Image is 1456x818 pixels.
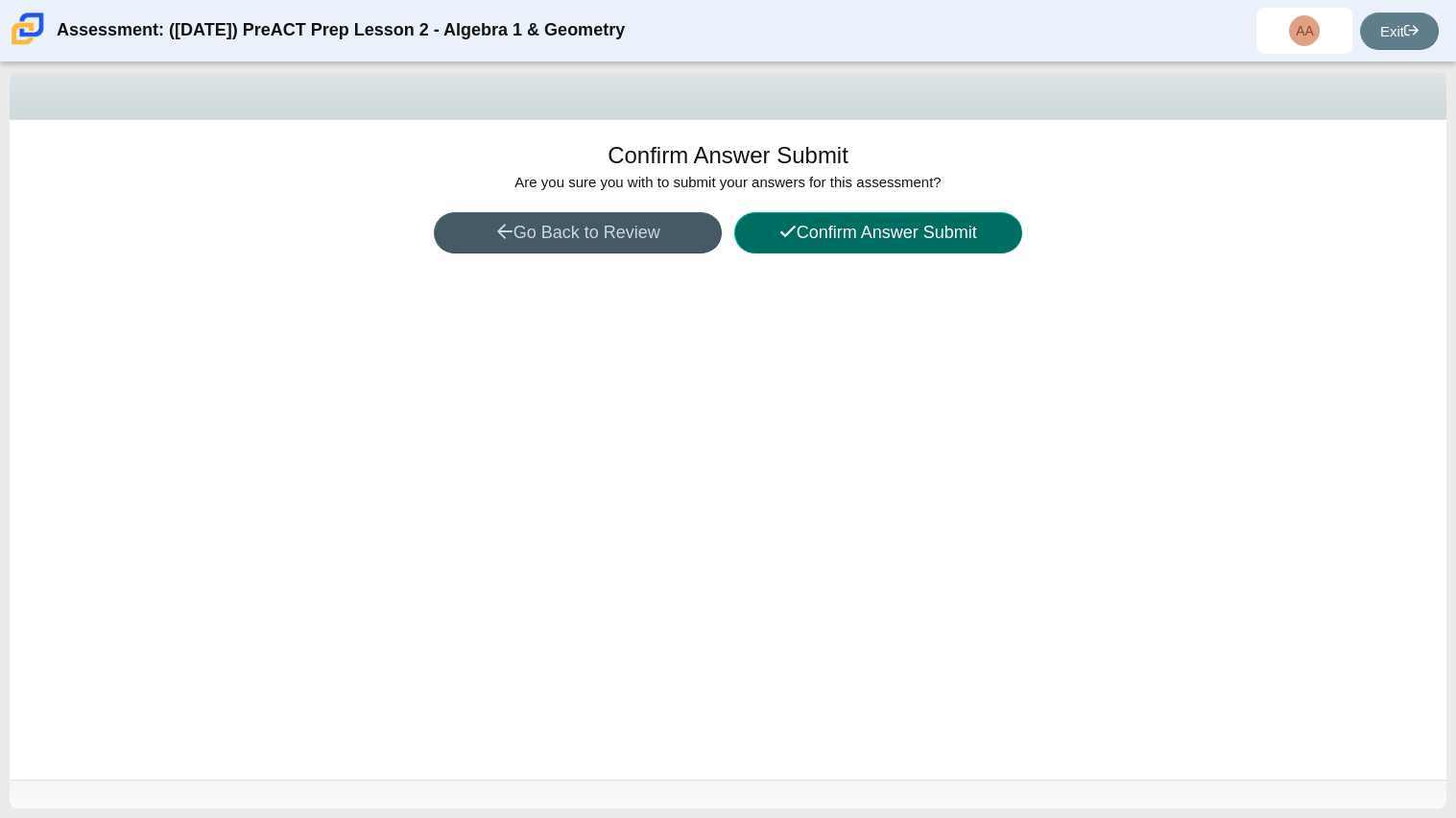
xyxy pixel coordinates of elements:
h1: Confirm Answer Submit [608,139,848,172]
a: Exit [1360,12,1439,50]
button: Go Back to Review [434,212,722,253]
img: Carmen School of Science & Technology [8,9,48,49]
span: Are you sure you with to submit your answers for this assessment? [514,174,941,190]
button: Confirm Answer Submit [734,212,1022,253]
a: Carmen School of Science & Technology [8,36,48,52]
span: AA [1296,24,1314,37]
div: Assessment: ([DATE]) PreACT Prep Lesson 2 - Algebra 1 & Geometry [57,8,625,54]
